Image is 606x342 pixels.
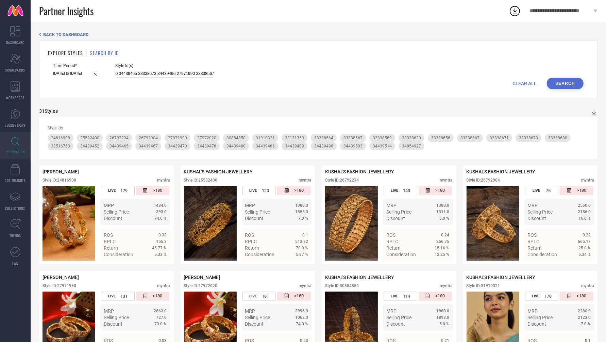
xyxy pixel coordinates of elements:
[569,264,591,269] a: Details
[578,252,591,257] span: 5.34 %
[51,144,70,149] span: 33516763
[386,315,411,320] span: Selling Price
[402,144,421,149] span: 34854927
[467,186,519,261] img: Style preview image
[104,308,114,314] span: MRP
[53,63,100,68] span: Time Period*
[460,136,479,140] span: 33338667
[184,178,218,183] div: Style ID: 25532400
[578,239,591,244] span: 665.17
[245,315,270,320] span: Selling Price
[104,209,129,215] span: Selling Price
[325,186,378,261] div: Click to view image
[427,264,450,269] a: Details
[544,294,552,299] span: 178
[296,246,308,250] span: 70.0 %
[431,136,450,140] span: 33338658
[384,186,417,195] div: Number of days the style has been live on the platform
[245,216,264,221] span: Discount
[43,186,95,261] img: Style preview image
[386,321,405,327] span: Discount
[245,232,254,238] span: ROS
[578,209,591,214] span: 2156.0
[39,32,597,37] div: Back TO Dashboard
[108,188,116,193] span: LIVE
[528,209,553,215] span: Selling Price
[298,216,308,221] span: 7.0 %
[5,67,26,73] span: SCORECARDS
[578,216,591,221] span: 16.0 %
[168,136,187,140] span: 27971990
[295,309,308,313] span: 3996.0
[277,292,311,301] div: Number of days since the style was first listed on the platform
[155,216,167,221] span: 74.0 %
[294,188,304,193] span: >180
[302,233,308,237] span: 0.1
[295,209,308,214] span: 1855.0
[386,216,405,221] span: Discount
[581,283,594,288] div: myntra
[373,144,392,149] span: 34439514
[154,309,167,313] span: 2663.0
[226,136,246,140] span: 30884850
[525,292,559,301] div: Number of days the style has been live on the platform
[156,239,167,244] span: 155.3
[528,245,542,251] span: Return
[245,239,257,244] span: RPLC
[136,186,170,195] div: Number of days since the style was first listed on the platform
[115,63,214,68] span: Style Id(s)
[525,186,559,195] div: Number of days the style has been live on the platform
[157,283,170,288] div: myntra
[548,136,567,140] span: 33338680
[5,206,26,211] span: COLLECTIONS
[43,32,88,37] span: BACK TO DASHBOARD
[152,246,167,250] span: 45.77 %
[467,186,519,261] div: Click to view image
[386,252,416,257] span: Consideration
[578,246,591,250] span: 25.0 %
[6,95,25,100] span: WORKSPACE
[435,188,445,193] span: >180
[528,315,553,320] span: Selling Price
[156,315,167,320] span: 727.0
[101,292,135,301] div: Number of days the style has been live on the platform
[277,186,311,195] div: Number of days since the style was first listed on the platform
[343,136,363,140] span: 33338567
[528,203,538,208] span: MRP
[437,239,450,244] span: 256.75
[437,203,450,208] span: 1380.0
[153,188,162,193] span: >180
[403,294,410,299] span: 114
[245,321,264,327] span: Discount
[104,232,113,238] span: ROS
[197,136,216,140] span: 27972020
[435,293,445,299] span: >180
[43,169,79,174] span: [PERSON_NAME]
[262,294,269,299] span: 181
[403,188,410,193] span: 143
[325,186,378,261] img: Style preview image
[490,136,509,140] span: 33338671
[226,144,246,149] span: 34439480
[155,252,167,257] span: 5.33 %
[575,264,591,269] span: Details
[467,169,536,174] span: KUSHAL'S FASHION JEWELLERY
[104,239,116,244] span: RPLC
[249,294,257,298] span: LIVE
[509,5,521,17] div: Open download list
[296,322,308,326] span: 74.0 %
[295,203,308,208] span: 1980.0
[48,49,83,57] h1: EXPLORE STYLES
[155,322,167,326] span: 73.0 %
[386,209,411,215] span: Selling Price
[153,293,162,299] span: >180
[43,186,95,261] div: Click to view image
[325,283,359,288] div: Style ID: 30884850
[43,275,79,280] span: [PERSON_NAME]
[249,188,257,193] span: LIVE
[314,136,333,140] span: 33338564
[245,245,259,251] span: Return
[296,252,308,257] span: 5.87 %
[560,186,593,195] div: Number of days since the style was first listed on the platform
[53,70,100,77] input: Select time period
